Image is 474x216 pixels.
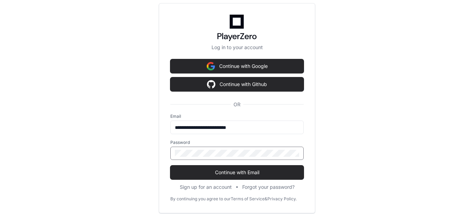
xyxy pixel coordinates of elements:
img: Sign in with google [207,77,215,91]
label: Email [170,114,304,119]
span: OR [231,101,243,108]
p: Log in to your account [170,44,304,51]
div: By continuing you agree to our [170,196,231,202]
a: Terms of Service [231,196,265,202]
a: Privacy Policy. [267,196,297,202]
button: Continue with Google [170,59,304,73]
button: Sign up for an account [180,184,232,191]
button: Forgot your password? [242,184,295,191]
div: & [265,196,267,202]
span: Continue with Email [170,169,304,176]
label: Password [170,140,304,145]
button: Continue with Github [170,77,304,91]
img: Sign in with google [207,59,215,73]
button: Continue with Email [170,165,304,179]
